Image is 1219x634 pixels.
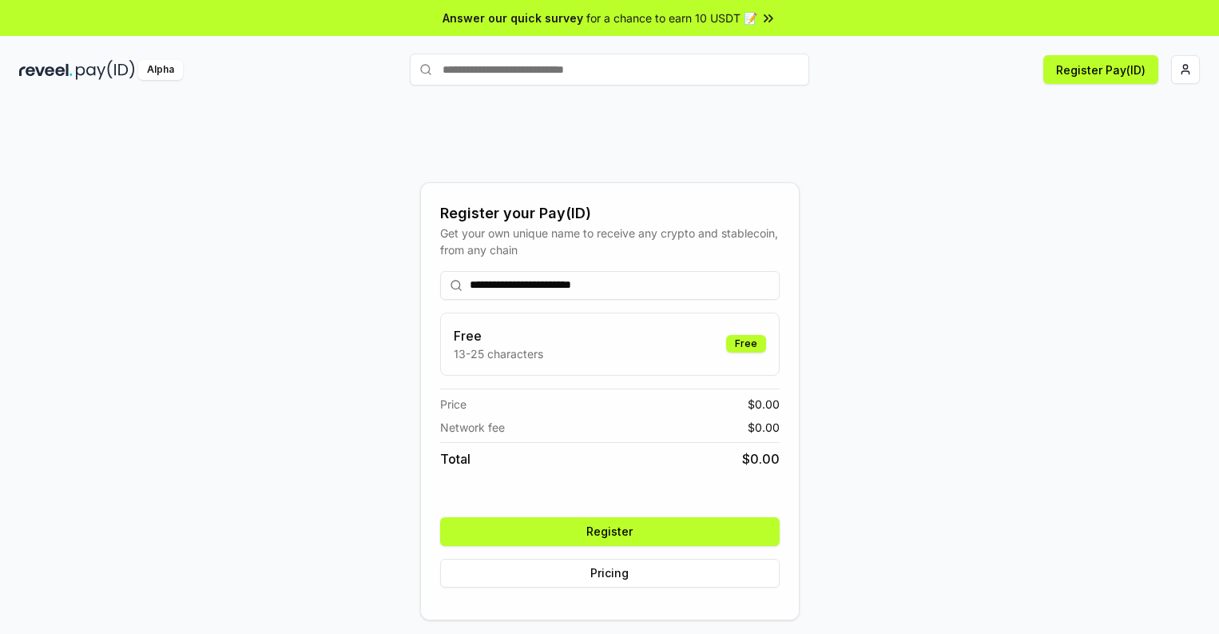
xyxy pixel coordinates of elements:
[742,449,780,469] span: $ 0.00
[440,449,471,469] span: Total
[440,517,780,546] button: Register
[586,10,757,26] span: for a chance to earn 10 USDT 📝
[76,60,135,80] img: pay_id
[454,326,543,345] h3: Free
[1043,55,1158,84] button: Register Pay(ID)
[19,60,73,80] img: reveel_dark
[726,335,766,353] div: Free
[443,10,583,26] span: Answer our quick survey
[138,60,183,80] div: Alpha
[748,419,780,436] span: $ 0.00
[454,345,543,362] p: 13-25 characters
[440,559,780,588] button: Pricing
[440,202,780,225] div: Register your Pay(ID)
[440,225,780,258] div: Get your own unique name to receive any crypto and stablecoin, from any chain
[440,396,467,413] span: Price
[440,419,505,436] span: Network fee
[748,396,780,413] span: $ 0.00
